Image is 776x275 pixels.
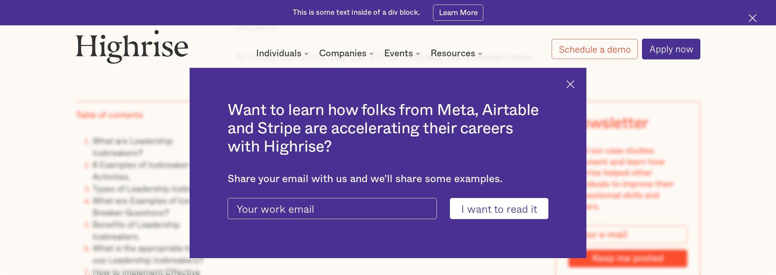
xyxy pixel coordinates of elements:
a: Schedule a demo [552,39,638,59]
div: Events [384,49,413,58]
img: Cross icon [566,80,574,88]
div: Share your email with us and we'll share some examples. [228,173,548,185]
a: Learn More [433,5,483,20]
div: Individuals [256,49,311,58]
input: Your work email [228,198,437,219]
div: This is some text inside of a div block. [293,8,420,18]
div: Events [384,49,422,58]
div: Resources [431,49,484,58]
img: Highrise logo [76,30,189,64]
h2: Want to learn how folks from Meta, Airtable and Stripe are accelerating their careers with Highrise? [228,101,548,156]
div: Resources [431,49,475,58]
img: Cross icon [749,14,757,22]
a: Apply now [642,39,700,59]
input: I want to read it [450,198,548,219]
form: current-ascender-blog-article-modal-form [228,198,548,219]
div: Companies [319,49,367,58]
div: Individuals [256,49,301,58]
div: Companies [319,49,376,58]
